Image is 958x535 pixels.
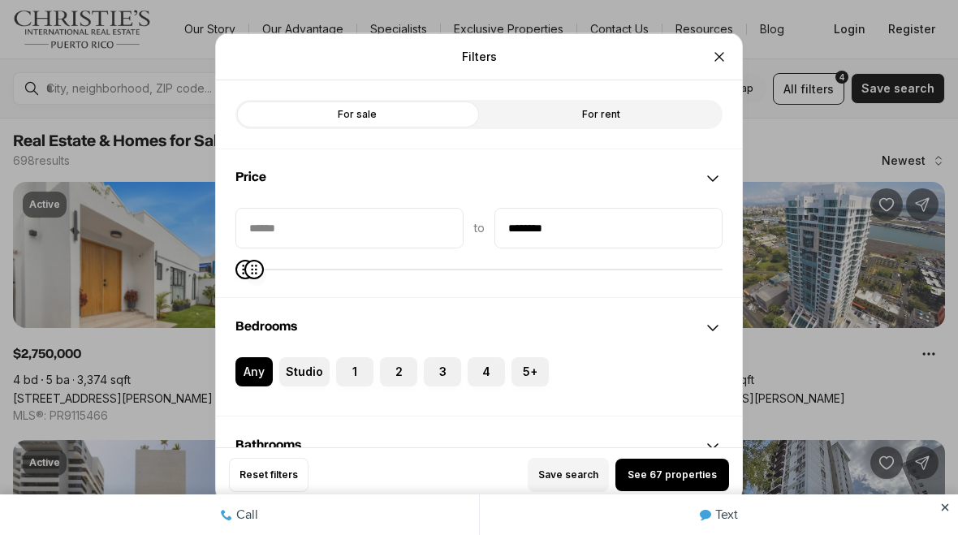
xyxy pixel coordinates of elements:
div: Bedrooms [216,298,742,356]
span: to [473,221,485,234]
label: 2 [380,356,417,386]
button: See 67 properties [615,459,729,491]
label: For rent [479,99,723,128]
button: Close [703,40,736,72]
span: See 67 properties [628,468,717,481]
span: Bathrooms [235,438,301,451]
div: Bathrooms [216,416,742,475]
label: 3 [424,356,461,386]
label: Studio [279,356,330,386]
input: priceMin [236,208,463,247]
span: Save search [538,468,598,481]
label: 5+ [511,356,549,386]
div: Price [216,207,742,296]
button: Reset filters [229,458,309,492]
span: Minimum [235,259,255,278]
label: For sale [235,99,479,128]
div: Price [216,149,742,207]
p: Filters [462,50,497,63]
div: Bedrooms [216,356,742,415]
span: Maximum [244,259,264,278]
span: Bedrooms [235,319,297,332]
label: Any [235,356,273,386]
input: priceMax [495,208,722,247]
label: 1 [336,356,373,386]
button: Save search [528,458,609,492]
span: Price [235,170,266,183]
label: 4 [468,356,505,386]
span: Reset filters [239,468,298,481]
